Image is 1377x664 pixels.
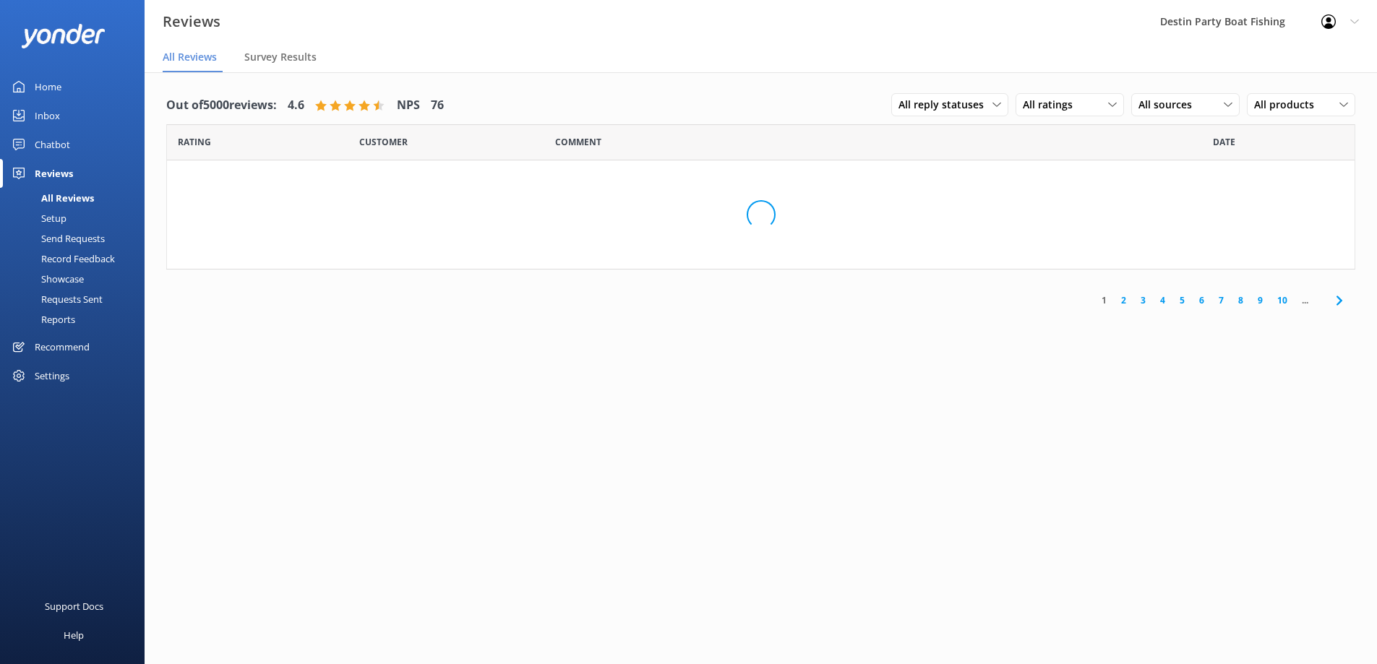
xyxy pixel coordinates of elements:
a: 8 [1231,293,1251,307]
div: Reports [9,309,75,329]
h4: 76 [431,96,444,115]
div: All Reviews [9,188,94,208]
div: Chatbot [35,130,70,159]
a: All Reviews [9,188,145,208]
div: Home [35,72,61,101]
h4: NPS [397,96,420,115]
a: 1 [1094,293,1114,307]
a: 5 [1172,293,1192,307]
span: ... [1295,293,1316,307]
a: 10 [1270,293,1295,307]
div: Inbox [35,101,60,130]
div: Settings [35,361,69,390]
a: Send Requests [9,228,145,249]
div: Requests Sent [9,289,103,309]
span: Question [555,135,601,149]
span: Date [1213,135,1235,149]
span: All ratings [1023,97,1081,113]
img: yonder-white-logo.png [22,24,105,48]
a: Reports [9,309,145,329]
a: Requests Sent [9,289,145,309]
div: Setup [9,208,67,228]
span: All Reviews [163,50,217,64]
a: 7 [1211,293,1231,307]
span: Survey Results [244,50,317,64]
span: All products [1254,97,1323,113]
span: Date [359,135,408,149]
div: Reviews [35,159,73,188]
a: Setup [9,208,145,228]
a: Showcase [9,269,145,289]
a: 4 [1153,293,1172,307]
a: 2 [1114,293,1133,307]
h3: Reviews [163,10,220,33]
h4: Out of 5000 reviews: [166,96,277,115]
div: Record Feedback [9,249,115,269]
a: 6 [1192,293,1211,307]
div: Support Docs [45,592,103,621]
a: Record Feedback [9,249,145,269]
span: Date [178,135,211,149]
a: 9 [1251,293,1270,307]
span: All sources [1138,97,1201,113]
div: Help [64,621,84,650]
span: All reply statuses [898,97,992,113]
div: Send Requests [9,228,105,249]
h4: 4.6 [288,96,304,115]
div: Recommend [35,332,90,361]
a: 3 [1133,293,1153,307]
div: Showcase [9,269,84,289]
